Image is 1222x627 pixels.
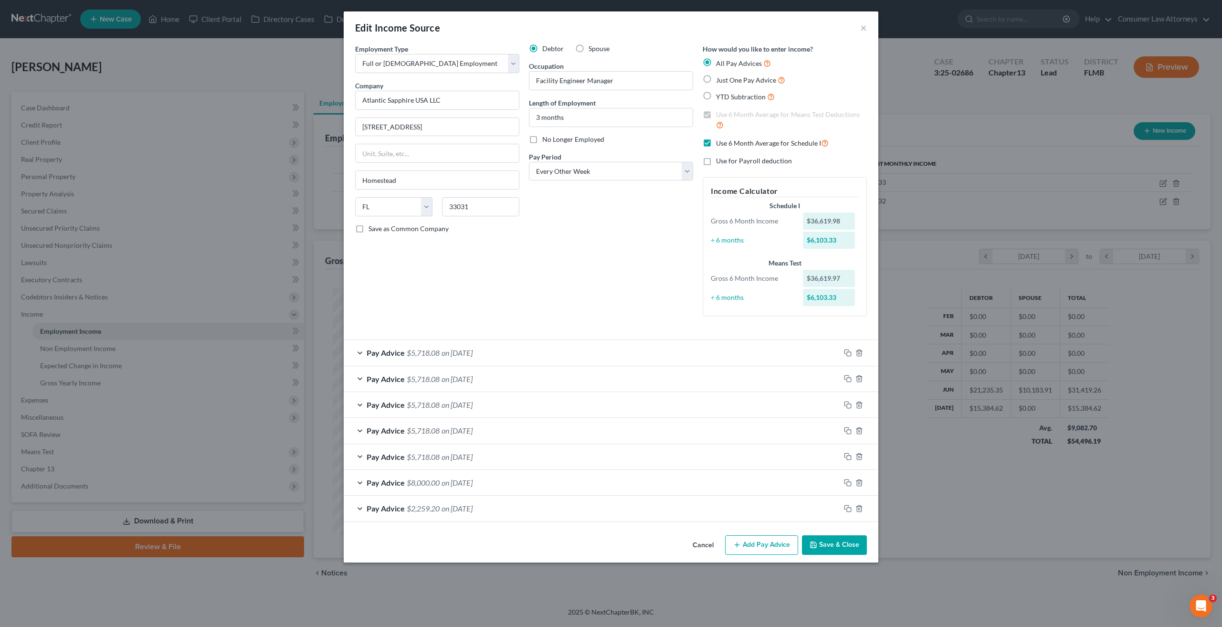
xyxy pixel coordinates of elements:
[716,157,792,165] span: Use for Payroll deduction
[355,82,383,90] span: Company
[685,536,721,555] button: Cancel
[442,400,473,409] span: on [DATE]
[442,426,473,435] span: on [DATE]
[356,171,519,189] input: Enter city...
[442,452,473,461] span: on [DATE]
[355,91,519,110] input: Search company by name...
[716,93,766,101] span: YTD Subtraction
[355,21,440,34] div: Edit Income Source
[706,274,798,283] div: Gross 6 Month Income
[529,72,693,90] input: --
[1209,595,1217,602] span: 3
[716,139,821,147] span: Use 6 Month Average for Schedule I
[725,535,798,555] button: Add Pay Advice
[355,45,408,53] span: Employment Type
[716,110,860,118] span: Use 6 Month Average for Means Test Deductions
[442,478,473,487] span: on [DATE]
[369,224,449,233] span: Save as Common Company
[1190,595,1212,617] iframe: Intercom live chat
[802,535,867,555] button: Save & Close
[542,135,604,143] span: No Longer Employed
[711,185,859,197] h5: Income Calculator
[706,216,798,226] div: Gross 6 Month Income
[356,118,519,136] input: Enter address...
[803,232,855,249] div: $6,103.33
[442,374,473,383] span: on [DATE]
[407,374,440,383] span: $5,718.08
[407,348,440,357] span: $5,718.08
[716,76,776,84] span: Just One Pay Advice
[367,348,405,357] span: Pay Advice
[803,213,855,230] div: $36,619.98
[407,426,440,435] span: $5,718.08
[367,452,405,461] span: Pay Advice
[860,22,867,33] button: ×
[356,144,519,162] input: Unit, Suite, etc...
[803,289,855,306] div: $6,103.33
[367,478,405,487] span: Pay Advice
[711,201,859,211] div: Schedule I
[589,44,610,53] span: Spouse
[706,293,798,302] div: ÷ 6 months
[407,452,440,461] span: $5,718.08
[407,504,440,513] span: $2,259.20
[442,348,473,357] span: on [DATE]
[716,59,762,67] span: All Pay Advices
[703,44,813,54] label: How would you like to enter income?
[711,258,859,268] div: Means Test
[529,61,564,71] label: Occupation
[803,270,855,287] div: $36,619.97
[442,197,519,216] input: Enter zip...
[367,426,405,435] span: Pay Advice
[407,400,440,409] span: $5,718.08
[367,400,405,409] span: Pay Advice
[529,98,596,108] label: Length of Employment
[542,44,564,53] span: Debtor
[407,478,440,487] span: $8,000.00
[367,504,405,513] span: Pay Advice
[367,374,405,383] span: Pay Advice
[442,504,473,513] span: on [DATE]
[706,235,798,245] div: ÷ 6 months
[529,153,561,161] span: Pay Period
[529,108,693,127] input: ex: 2 years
